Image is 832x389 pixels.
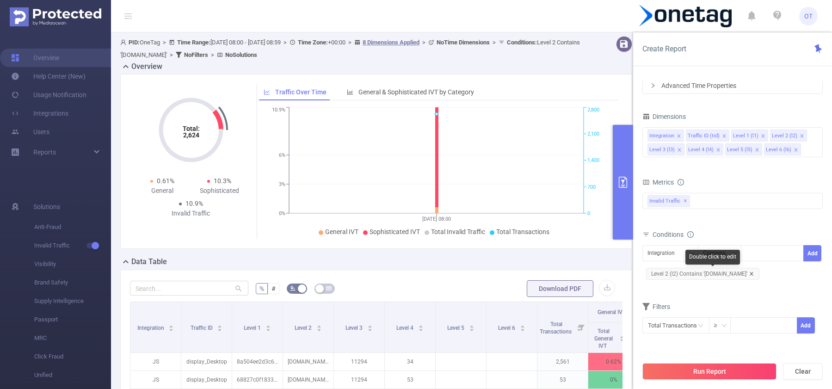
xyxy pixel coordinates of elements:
i: icon: caret-up [217,324,222,327]
span: Click Fraud [34,347,111,366]
div: Contains [703,246,732,261]
div: Level 2 (l2) [772,130,797,142]
i: icon: user [120,39,129,45]
div: Sort [316,324,322,329]
div: Traffic ID (tid) [688,130,720,142]
button: Run Report [642,363,777,380]
span: > [419,39,428,46]
span: > [167,51,176,58]
h2: Overview [131,61,162,72]
tspan: 10.9% [272,107,285,113]
span: 10.9% [185,200,203,207]
button: Add [803,245,821,261]
i: icon: close [677,134,681,139]
span: Anti-Fraud [34,218,111,236]
i: icon: close [749,272,754,276]
span: Level 1 [244,325,262,331]
i: icon: caret-down [469,327,474,330]
i: icon: line-chart [264,89,270,95]
span: 0.61% [157,177,174,185]
p: display_Desktop [181,371,232,389]
span: General IVT [598,309,626,315]
i: icon: info-circle [678,179,684,185]
div: Sort [469,324,475,329]
span: Level 6 [498,325,517,331]
span: Traffic Over Time [275,88,327,96]
i: icon: caret-up [316,324,321,327]
span: Level 4 [396,325,415,331]
a: Overview [11,49,60,67]
tspan: 2,800 [587,107,599,113]
span: Total Invalid Traffic [431,228,485,235]
span: Level 3 [345,325,364,331]
span: > [281,39,290,46]
div: icon: rightAdvanced Time Properties [643,78,822,93]
i: icon: close [677,148,682,153]
p: 11294 [334,371,384,389]
span: Level 2 [295,325,313,331]
div: Integration [647,246,681,261]
li: Level 3 (l3) [647,143,684,155]
i: icon: close [794,148,798,153]
a: Users [11,123,49,141]
div: Sort [367,324,373,329]
button: Add [796,317,814,333]
b: Time Zone: [298,39,328,46]
div: Sort [217,324,222,329]
span: Sophisticated IVT [370,228,420,235]
b: PID: [129,39,140,46]
span: OT [804,7,813,25]
li: Traffic ID (tid) [686,130,729,142]
span: # [271,285,276,292]
span: Supply Intelligence [34,292,111,310]
h2: Data Table [131,256,167,267]
li: Level 4 (l4) [686,143,723,155]
tspan: 0% [279,210,285,216]
li: Level 6 (l6) [764,143,801,155]
button: Clear [783,363,823,380]
div: Sophisticated [191,186,248,196]
div: Sort [265,324,271,329]
b: Conditions : [507,39,537,46]
div: Double click to edit [685,250,740,265]
p: [DOMAIN_NAME] [283,371,333,389]
b: No Time Dimensions [437,39,490,46]
a: Reports [33,143,56,161]
span: Total General IVT [594,328,613,349]
span: General IVT [325,228,358,235]
i: icon: caret-down [367,327,372,330]
span: Traffic ID [191,325,214,331]
span: Invalid Traffic [647,195,690,207]
tspan: [DATE] 08:00 [422,216,451,222]
span: % [259,285,264,292]
span: > [208,51,217,58]
tspan: 0 [587,210,590,216]
i: icon: close [800,134,804,139]
span: MRC [34,329,111,347]
i: icon: info-circle [687,231,694,238]
div: ≥ [714,318,723,333]
p: display_Desktop [181,353,232,370]
span: Total Transactions [540,321,573,335]
i: icon: caret-down [316,327,321,330]
button: Download PDF [527,280,593,297]
span: ✕ [684,196,687,207]
div: Invalid Traffic [162,209,220,218]
span: Reports [33,148,56,156]
span: Unified [34,366,111,384]
i: icon: close [716,148,721,153]
span: Create Report [642,44,686,53]
i: icon: right [650,83,656,88]
i: icon: down [721,323,727,329]
tspan: 2,624 [183,131,199,139]
i: icon: bar-chart [347,89,353,95]
i: icon: caret-down [265,327,271,330]
i: icon: caret-up [620,334,625,337]
i: icon: close [755,148,759,153]
span: Brand Safety [34,273,111,292]
span: 10.3% [214,177,231,185]
span: Total Transactions [496,228,549,235]
span: Filters [642,303,670,310]
i: Filter menu [575,302,588,352]
tspan: 2,100 [587,131,599,137]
